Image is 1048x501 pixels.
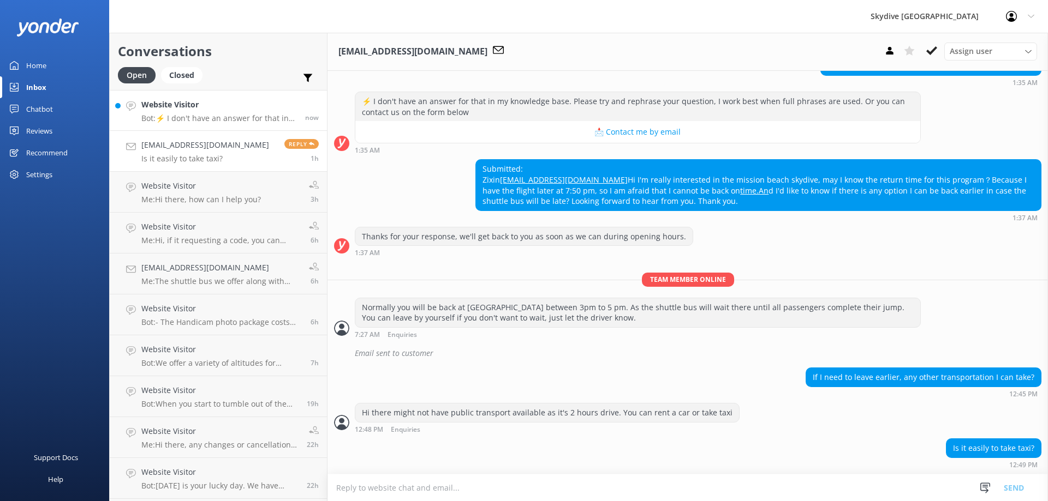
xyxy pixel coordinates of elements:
[118,41,319,62] h2: Conversations
[355,298,920,327] div: Normally you will be back at [GEOGRAPHIC_DATA] between 3pm to 5 pm. As the shuttle bus will wait ...
[820,79,1041,86] div: Sep 14 2025 01:35am (UTC +10:00) Australia/Brisbane
[806,390,1041,397] div: Sep 14 2025 12:45pm (UTC +10:00) Australia/Brisbane
[355,344,1041,363] div: Email sent to customer
[388,331,417,339] span: Enquiries
[311,154,319,163] span: Sep 14 2025 12:49pm (UTC +10:00) Australia/Brisbane
[476,160,1041,210] div: Submitted: Zixin Hi I'm really interested in the mission beach skydive, may I know the return tim...
[141,139,269,151] h4: [EMAIL_ADDRESS][DOMAIN_NAME]
[740,185,769,196] a: time.An
[16,19,79,37] img: yonder-white-logo.png
[311,276,319,286] span: Sep 14 2025 07:23am (UTC +10:00) Australia/Brisbane
[141,262,301,274] h4: [EMAIL_ADDRESS][DOMAIN_NAME]
[34,446,78,468] div: Support Docs
[284,139,319,149] span: Reply
[1009,391,1038,397] strong: 12:45 PM
[355,92,920,121] div: ⚡ I don't have an answer for that in my knowledge base. Please try and rephrase your question, I ...
[110,131,327,172] a: [EMAIL_ADDRESS][DOMAIN_NAME]Is it easily to take taxi?Reply1h
[500,174,628,185] a: [EMAIL_ADDRESS][DOMAIN_NAME]
[141,154,269,164] p: Is it easily to take taxi?
[141,440,299,450] p: Me: Hi there, any changes or cancellation need at least 24 hour notice, otherwise it will lead to...
[944,43,1037,60] div: Assign User
[946,461,1041,468] div: Sep 14 2025 12:49pm (UTC +10:00) Australia/Brisbane
[26,120,52,142] div: Reviews
[355,331,380,339] strong: 7:27 AM
[355,426,383,433] strong: 12:48 PM
[26,76,46,98] div: Inbox
[1013,215,1038,221] strong: 1:37 AM
[118,69,161,81] a: Open
[311,195,319,204] span: Sep 14 2025 10:01am (UTC +10:00) Australia/Brisbane
[355,147,380,154] strong: 1:35 AM
[355,425,740,433] div: Sep 14 2025 12:48pm (UTC +10:00) Australia/Brisbane
[110,172,327,213] a: Website VisitorMe:Hi there, how can I help you?3h
[110,376,327,417] a: Website VisitorBot:When you start to tumble out of the sky, you know immediately the feeling is u...
[110,458,327,499] a: Website VisitorBot:[DATE] is your lucky day. We have exclusive offers when you book direct! Visit...
[141,180,261,192] h4: Website Visitor
[110,90,327,131] a: Website VisitorBot:⚡ I don't have an answer for that in my knowledge base. Please try and rephras...
[110,335,327,376] a: Website VisitorBot:We offer a variety of altitudes for skydiving, with all dropzones providing ju...
[141,425,299,437] h4: Website Visitor
[355,121,920,143] button: 📩 Contact me by email
[48,468,63,490] div: Help
[334,344,1041,363] div: 2025-09-13T21:31:30.950
[141,384,299,396] h4: Website Visitor
[26,98,53,120] div: Chatbot
[1009,462,1038,468] strong: 12:49 PM
[26,142,68,164] div: Recommend
[355,330,921,339] div: Sep 14 2025 07:27am (UTC +10:00) Australia/Brisbane
[26,164,52,185] div: Settings
[141,466,299,478] h4: Website Visitor
[141,195,261,204] p: Me: Hi there, how can I help you?
[26,55,46,76] div: Home
[110,213,327,253] a: Website VisitorMe:Hi, if it requesting a code, you can email us and we will look into it for you6h
[141,303,302,315] h4: Website Visitor
[307,440,319,449] span: Sep 13 2025 03:15pm (UTC +10:00) Australia/Brisbane
[1013,80,1038,86] strong: 1:35 AM
[355,403,739,422] div: Hi there might not have public transport available as it's 2 hours drive. You can rent a car or t...
[161,69,208,81] a: Closed
[141,113,297,123] p: Bot: ⚡ I don't have an answer for that in my knowledge base. Please try and rephrase your questio...
[311,236,319,245] span: Sep 14 2025 07:28am (UTC +10:00) Australia/Brisbane
[141,236,301,245] p: Me: Hi, if it requesting a code, you can email us and we will look into it for you
[305,113,319,122] span: Sep 14 2025 01:54pm (UTC +10:00) Australia/Brisbane
[110,253,327,294] a: [EMAIL_ADDRESS][DOMAIN_NAME]Me:The shuttle bus we offer along with [GEOGRAPHIC_DATA] are included...
[946,439,1041,457] div: Is it easily to take taxi?
[161,67,203,83] div: Closed
[311,358,319,367] span: Sep 14 2025 06:41am (UTC +10:00) Australia/Brisbane
[141,481,299,491] p: Bot: [DATE] is your lucky day. We have exclusive offers when you book direct! Visit our specials ...
[391,426,420,433] span: Enquiries
[475,214,1041,221] div: Sep 14 2025 01:37am (UTC +10:00) Australia/Brisbane
[141,399,299,409] p: Bot: When you start to tumble out of the sky, you know immediately the feeling is unbeatable. Irr...
[338,45,487,59] h3: [EMAIL_ADDRESS][DOMAIN_NAME]
[307,399,319,408] span: Sep 13 2025 05:59pm (UTC +10:00) Australia/Brisbane
[141,358,302,368] p: Bot: We offer a variety of altitudes for skydiving, with all dropzones providing jumps up to 15,0...
[141,99,297,111] h4: Website Visitor
[355,249,693,256] div: Sep 14 2025 01:37am (UTC +10:00) Australia/Brisbane
[141,276,301,286] p: Me: The shuttle bus we offer along with [GEOGRAPHIC_DATA] are included in the price of the skydiv...
[355,250,380,256] strong: 1:37 AM
[355,146,921,154] div: Sep 14 2025 01:35am (UTC +10:00) Australia/Brisbane
[141,317,302,327] p: Bot: - The Handicam photo package costs $129 per person and includes photos of your entire experi...
[141,221,301,233] h4: Website Visitor
[110,417,327,458] a: Website VisitorMe:Hi there, any changes or cancellation need at least 24 hour notice, otherwise i...
[110,294,327,335] a: Website VisitorBot:- The Handicam photo package costs $129 per person and includes photos of your...
[806,368,1041,387] div: If I need to leave earlier, any other transportation I can take?
[307,481,319,490] span: Sep 13 2025 03:13pm (UTC +10:00) Australia/Brisbane
[950,45,992,57] span: Assign user
[141,343,302,355] h4: Website Visitor
[355,227,693,246] div: Thanks for your response, we'll get back to you as soon as we can during opening hours.
[311,317,319,327] span: Sep 14 2025 06:58am (UTC +10:00) Australia/Brisbane
[118,67,156,83] div: Open
[642,273,734,286] span: Team member online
